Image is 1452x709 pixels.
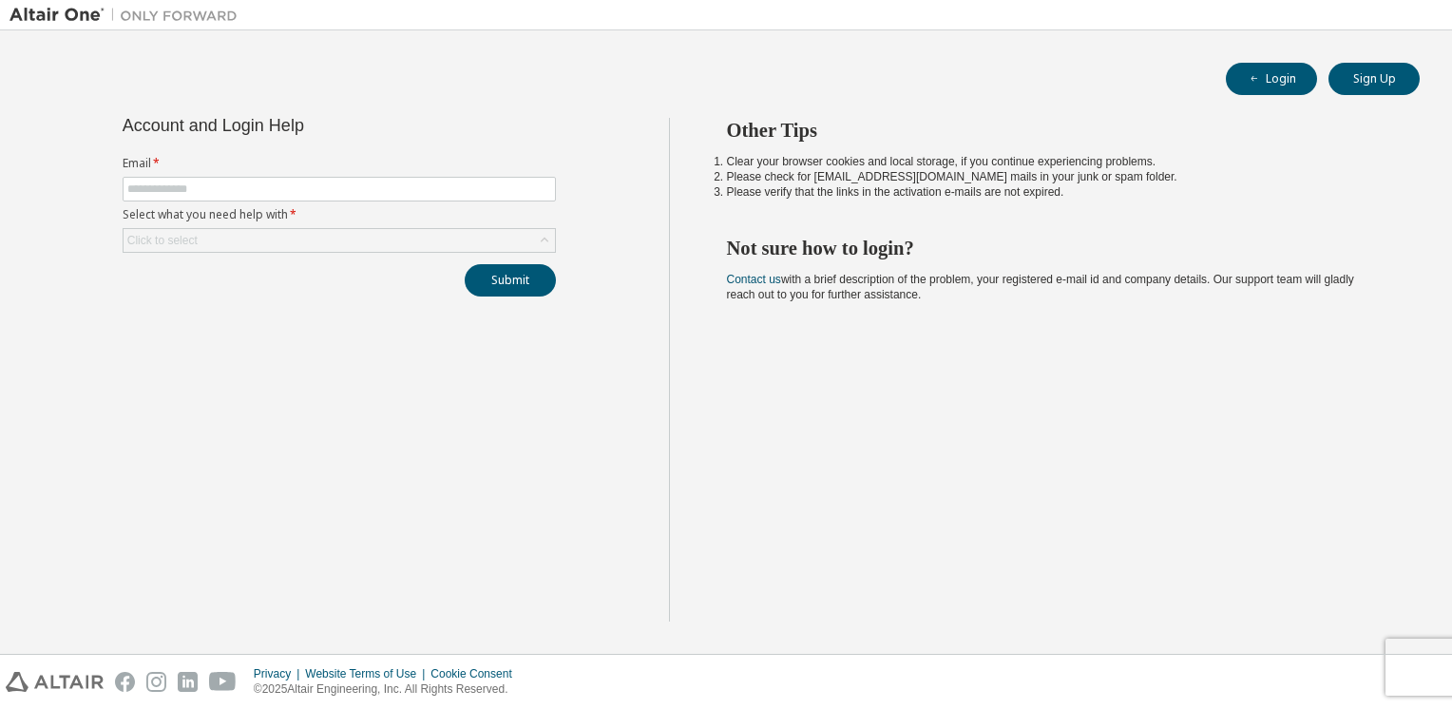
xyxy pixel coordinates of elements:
button: Sign Up [1328,63,1420,95]
div: Click to select [127,233,198,248]
img: youtube.svg [209,672,237,692]
a: Contact us [727,273,781,286]
img: instagram.svg [146,672,166,692]
p: © 2025 Altair Engineering, Inc. All Rights Reserved. [254,681,524,698]
img: altair_logo.svg [6,672,104,692]
h2: Other Tips [727,118,1386,143]
div: Click to select [124,229,555,252]
img: linkedin.svg [178,672,198,692]
button: Submit [465,264,556,297]
div: Privacy [254,666,305,681]
img: facebook.svg [115,672,135,692]
div: Account and Login Help [123,118,469,133]
li: Please verify that the links in the activation e-mails are not expired. [727,184,1386,200]
div: Website Terms of Use [305,666,430,681]
label: Email [123,156,556,171]
div: Cookie Consent [430,666,523,681]
h2: Not sure how to login? [727,236,1386,260]
span: with a brief description of the problem, your registered e-mail id and company details. Our suppo... [727,273,1354,301]
img: Altair One [10,6,247,25]
button: Login [1226,63,1317,95]
label: Select what you need help with [123,207,556,222]
li: Please check for [EMAIL_ADDRESS][DOMAIN_NAME] mails in your junk or spam folder. [727,169,1386,184]
li: Clear your browser cookies and local storage, if you continue experiencing problems. [727,154,1386,169]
